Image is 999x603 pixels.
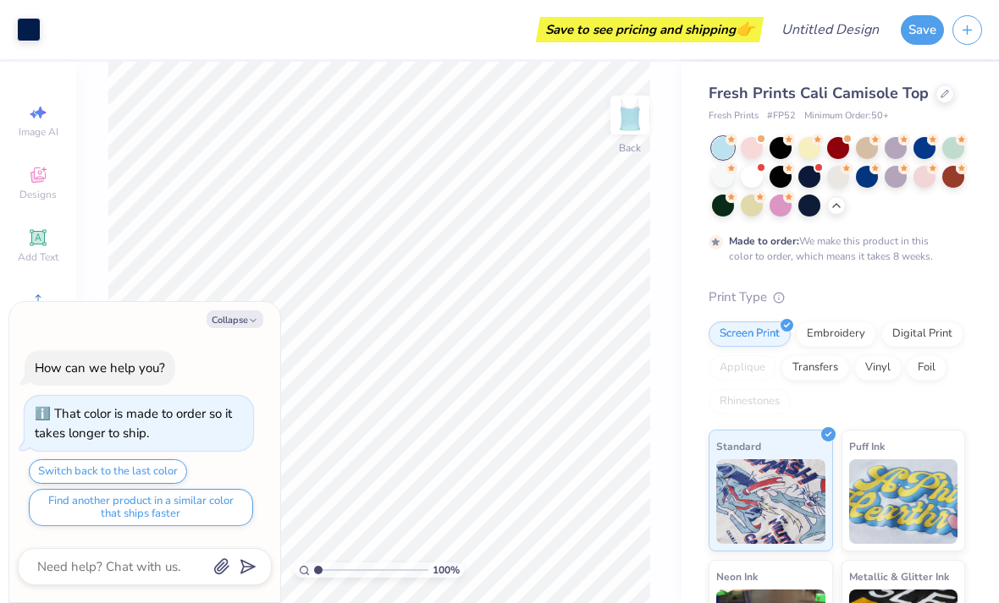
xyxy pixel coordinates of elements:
[613,98,647,132] img: Back
[716,437,761,455] span: Standard
[901,15,944,45] button: Save
[709,355,776,381] div: Applique
[796,321,876,347] div: Embroidery
[619,140,641,156] div: Back
[433,562,460,578] span: 100 %
[729,234,799,248] strong: Made to order:
[29,459,187,484] button: Switch back to the last color
[767,109,796,123] span: # FP52
[804,109,889,123] span: Minimum Order: 50 +
[19,125,58,139] span: Image AI
[768,13,892,47] input: Untitled Design
[18,250,58,264] span: Add Text
[907,355,947,381] div: Foil
[854,355,902,381] div: Vinyl
[709,83,929,103] span: Fresh Prints Cali Camisole Top
[19,188,57,201] span: Designs
[35,359,165,376] div: How can we help you?
[849,437,885,455] span: Puff Ink
[736,19,754,39] span: 👉
[709,109,759,123] span: Fresh Prints
[849,459,958,544] img: Puff Ink
[716,459,825,544] img: Standard
[849,567,949,585] span: Metallic & Glitter Ink
[709,288,965,307] div: Print Type
[207,310,263,328] button: Collapse
[709,389,791,414] div: Rhinestones
[35,405,232,441] div: That color is made to order so it takes longer to ship.
[709,321,791,347] div: Screen Print
[781,355,849,381] div: Transfers
[716,567,758,585] span: Neon Ink
[729,233,937,264] div: We make this product in this color to order, which means it takes 8 weeks.
[29,489,253,526] button: Find another product in a similar color that ships faster
[881,321,963,347] div: Digital Print
[540,17,759,42] div: Save to see pricing and shipping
